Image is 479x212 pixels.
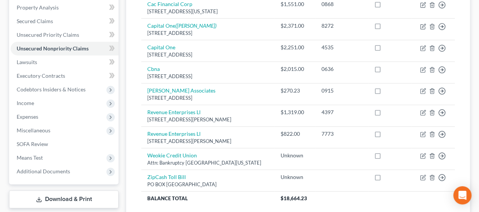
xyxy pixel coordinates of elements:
div: [STREET_ADDRESS][US_STATE] [147,8,268,15]
a: Revenue Enterprises Ll [147,109,201,115]
div: $1,319.00 [281,108,309,116]
span: Expenses [17,113,38,120]
div: 0636 [321,65,362,73]
a: Unsecured Priority Claims [11,28,119,42]
div: [STREET_ADDRESS] [147,73,268,80]
span: Unsecured Nonpriority Claims [17,45,89,52]
a: Lawsuits [11,55,119,69]
i: ([PERSON_NAME]) [175,22,217,29]
a: Weokie Credit Union [147,152,197,159]
div: 8272 [321,22,362,30]
span: Lawsuits [17,59,37,65]
div: Open Intercom Messenger [453,186,471,204]
span: Property Analysis [17,4,59,11]
a: Cbna [147,66,160,72]
a: Revenue Enterprises Ll [147,130,201,137]
div: $822.00 [281,130,309,138]
div: [STREET_ADDRESS] [147,94,268,102]
a: ZipCash Toll Bill [147,174,186,180]
a: Capital One([PERSON_NAME]) [147,22,217,29]
div: PO BOX [GEOGRAPHIC_DATA] [147,181,268,188]
a: Cac Financial Corp [147,1,192,7]
span: Secured Claims [17,18,53,24]
div: $270.23 [281,87,309,94]
div: 4535 [321,44,362,51]
span: Executory Contracts [17,72,65,79]
div: $2,251.00 [281,44,309,51]
div: [STREET_ADDRESS] [147,51,268,58]
span: Miscellaneous [17,127,50,133]
span: Income [17,100,34,106]
div: $2,371.00 [281,22,309,30]
a: Unsecured Nonpriority Claims [11,42,119,55]
a: SOFA Review [11,137,119,151]
span: Additional Documents [17,168,70,174]
a: Executory Contracts [11,69,119,83]
a: Property Analysis [11,1,119,14]
div: $2,015.00 [281,65,309,73]
div: [STREET_ADDRESS] [147,30,268,37]
div: 0915 [321,87,362,94]
div: 7773 [321,130,362,138]
span: $18,664.23 [281,195,307,201]
div: Unknown [281,152,309,159]
div: 4397 [321,108,362,116]
div: [STREET_ADDRESS][PERSON_NAME] [147,116,268,123]
div: [STREET_ADDRESS][PERSON_NAME] [147,138,268,145]
span: Unsecured Priority Claims [17,31,79,38]
th: Balance Total [141,192,275,205]
div: Unknown [281,173,309,181]
span: Means Test [17,154,43,161]
span: Codebtors Insiders & Notices [17,86,86,93]
div: $1,551.00 [281,0,309,8]
a: Secured Claims [11,14,119,28]
a: Download & Print [9,190,119,208]
div: Attn: Bankruptcy [GEOGRAPHIC_DATA][US_STATE] [147,159,268,166]
span: SOFA Review [17,141,48,147]
a: Capital One [147,44,175,50]
a: [PERSON_NAME] Associates [147,87,215,94]
div: 0868 [321,0,362,8]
